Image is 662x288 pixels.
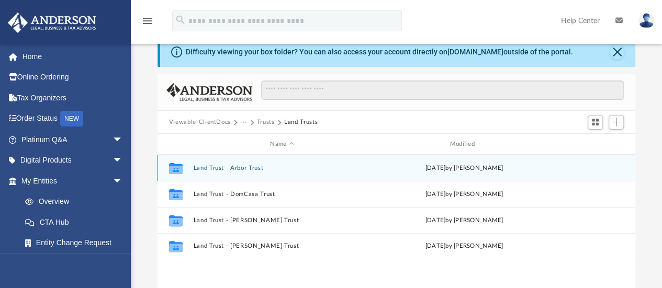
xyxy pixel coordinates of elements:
div: id [162,140,188,149]
a: CTA Hub [15,212,139,233]
button: Add [609,115,624,130]
a: menu [141,20,154,27]
a: Online Ordering [7,67,139,88]
div: Modified [375,140,553,149]
span: arrow_drop_down [113,129,133,151]
a: Digital Productsarrow_drop_down [7,150,139,171]
button: Land Trust - Arbor Trust [193,165,371,171]
a: Entity Change Request [15,233,139,254]
div: [DATE] by [PERSON_NAME] [375,190,553,199]
i: search [175,14,186,26]
img: Anderson Advisors Platinum Portal [5,13,99,33]
button: Trusts [257,118,275,127]
div: Difficulty viewing your box folder? You can also access your account directly on outside of the p... [186,47,573,57]
input: Search files and folders [261,80,624,100]
a: Tax Organizers [7,87,139,108]
button: Land Trust - [PERSON_NAME] Trust [193,243,371,250]
div: [DATE] by [PERSON_NAME] [375,241,553,251]
a: [DOMAIN_NAME] [447,48,503,56]
button: Close [610,45,624,60]
button: ··· [240,118,247,127]
a: Platinum Q&Aarrow_drop_down [7,129,139,150]
a: Overview [15,191,139,212]
span: arrow_drop_down [113,150,133,171]
button: Switch to Grid View [588,115,603,130]
i: menu [141,15,154,27]
div: [DATE] by [PERSON_NAME] [375,216,553,225]
div: NEW [60,111,83,126]
img: User Pic [638,13,654,28]
div: Name [193,140,371,149]
a: My Entitiesarrow_drop_down [7,170,139,191]
button: Land Trust - [PERSON_NAME] Trust [193,217,371,224]
a: Home [7,46,139,67]
button: Land Trust - DomCasa Trust [193,191,371,198]
button: Viewable-ClientDocs [169,118,231,127]
button: Land Trusts [284,118,318,127]
span: arrow_drop_down [113,170,133,192]
div: [DATE] by [PERSON_NAME] [375,164,553,173]
a: Order StatusNEW [7,108,139,130]
div: id [557,140,631,149]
